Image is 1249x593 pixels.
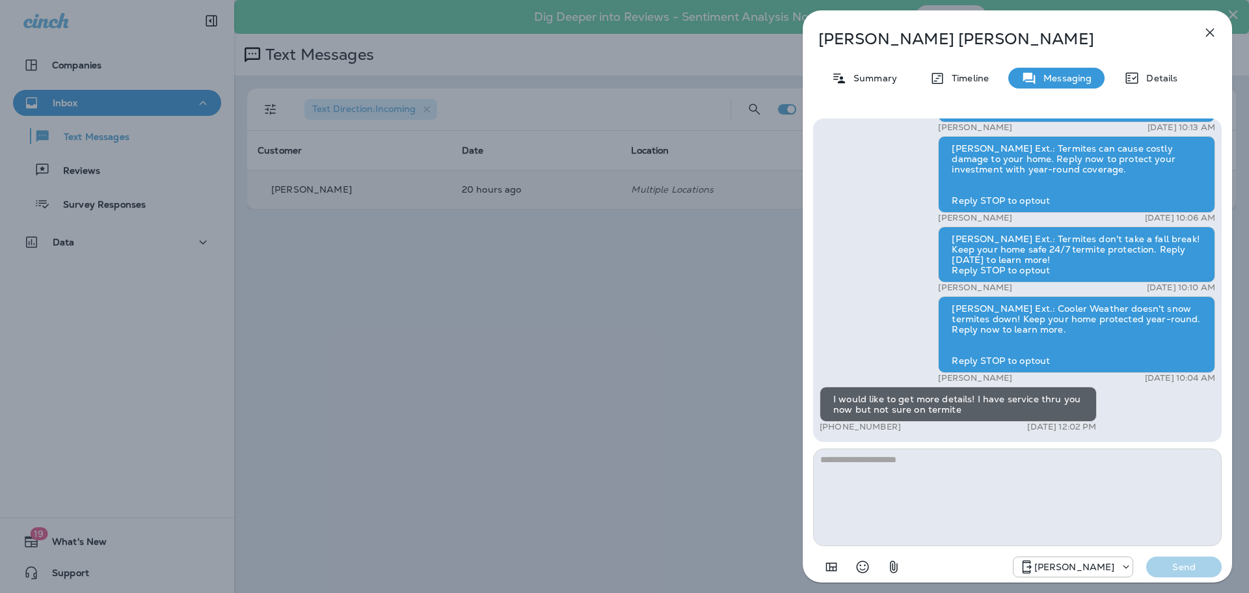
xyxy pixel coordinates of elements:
p: [DATE] 10:13 AM [1148,122,1215,133]
p: [PHONE_NUMBER] [820,422,901,432]
div: +1 (770) 343-2465 [1014,559,1133,575]
p: [DATE] 10:10 AM [1147,283,1215,293]
p: Summary [847,73,897,83]
div: [PERSON_NAME] Ext.: Cooler Weather doesn't snow termites down! Keep your home protected year-roun... [938,296,1215,373]
p: [PERSON_NAME] [1034,562,1115,572]
div: [PERSON_NAME] Ext.: Termites can cause costly damage to your home. Reply now to protect your inve... [938,136,1215,213]
p: [PERSON_NAME] [938,213,1012,223]
p: [PERSON_NAME] [938,122,1012,133]
p: [PERSON_NAME] [PERSON_NAME] [818,30,1174,48]
p: [PERSON_NAME] [938,373,1012,383]
button: Add in a premade template [818,554,844,580]
p: [PERSON_NAME] [938,283,1012,293]
button: Select an emoji [850,554,876,580]
p: [DATE] 10:06 AM [1145,213,1215,223]
p: Details [1140,73,1177,83]
div: [PERSON_NAME] Ext.: Termites don't take a fall break! Keep your home safe 24/7 termite protection... [938,227,1215,283]
p: [DATE] 10:04 AM [1145,373,1215,383]
p: Messaging [1037,73,1092,83]
p: [DATE] 12:02 PM [1027,422,1096,432]
p: Timeline [945,73,989,83]
div: I would like to get more details! I have service thru you now but not sure on termite [820,387,1097,422]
